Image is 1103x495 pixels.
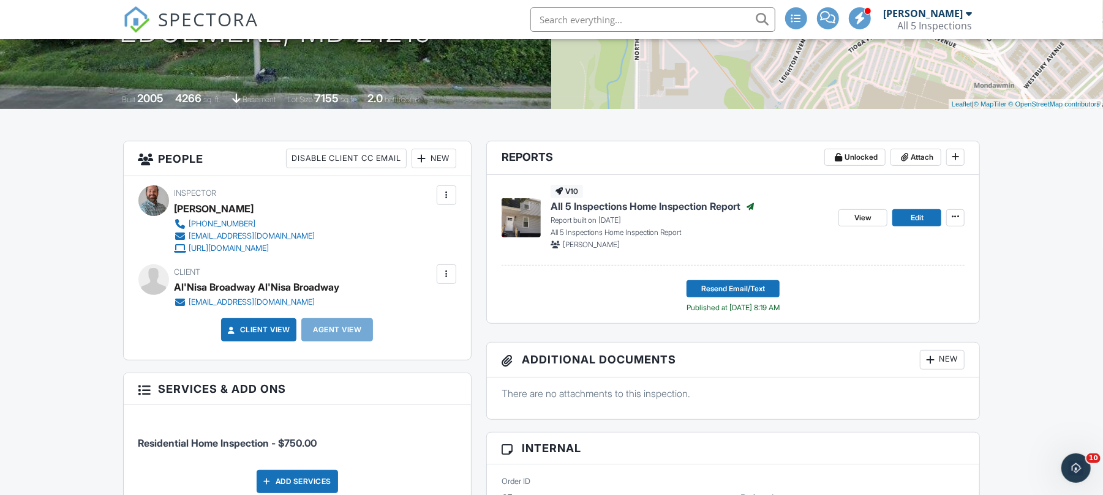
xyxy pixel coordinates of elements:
[243,95,276,104] span: basement
[138,437,317,449] span: Residential Home Inspection - $750.00
[175,242,315,255] a: [URL][DOMAIN_NAME]
[175,92,201,105] div: 4266
[189,297,315,307] div: [EMAIL_ADDRESS][DOMAIN_NAME]
[175,199,254,218] div: [PERSON_NAME]
[225,324,290,336] a: Client View
[898,20,973,32] div: All 5 Inspections
[122,95,135,104] span: Built
[385,95,420,104] span: bathrooms
[530,7,775,32] input: Search everything...
[159,6,259,32] span: SPECTORA
[257,470,338,493] div: Add Services
[203,95,220,104] span: sq. ft.
[175,267,201,277] span: Client
[920,350,965,370] div: New
[175,278,340,296] div: Al'Nisa Broadway Al'Nisa Broadway
[175,188,217,198] span: Inspector
[412,149,456,168] div: New
[287,95,313,104] span: Lot Size
[1061,453,1091,483] iframe: Intercom live chat
[487,343,980,378] h3: Additional Documents
[367,92,383,105] div: 2.0
[1086,453,1101,463] span: 10
[124,373,471,405] h3: Services & Add ons
[138,414,456,460] li: Service: Residential Home Inspection
[949,99,1103,110] div: |
[487,433,980,464] h3: Internal
[123,6,150,33] img: The Best Home Inspection Software - Spectora
[974,100,1007,108] a: © MapTiler
[189,244,269,253] div: [URL][DOMAIN_NAME]
[502,476,530,487] label: Order ID
[137,92,164,105] div: 2005
[189,219,256,229] div: [PHONE_NUMBER]
[189,231,315,241] div: [EMAIL_ADDRESS][DOMAIN_NAME]
[286,149,407,168] div: Disable Client CC Email
[315,92,339,105] div: 7155
[1009,100,1100,108] a: © OpenStreetMap contributors
[884,7,963,20] div: [PERSON_NAME]
[124,141,471,176] h3: People
[123,17,259,42] a: SPECTORA
[502,387,965,400] p: There are no attachments to this inspection.
[175,296,330,308] a: [EMAIL_ADDRESS][DOMAIN_NAME]
[952,100,972,108] a: Leaflet
[175,218,315,230] a: [PHONE_NUMBER]
[175,230,315,242] a: [EMAIL_ADDRESS][DOMAIN_NAME]
[341,95,356,104] span: sq.ft.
